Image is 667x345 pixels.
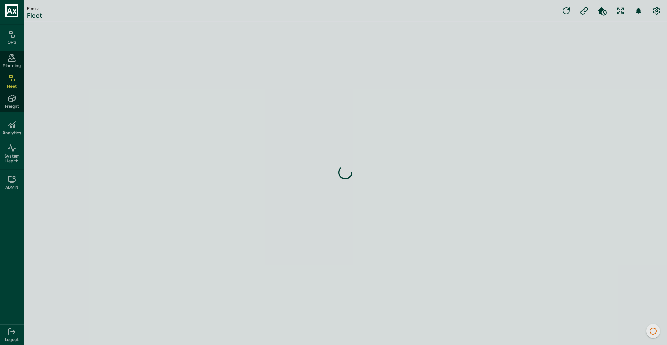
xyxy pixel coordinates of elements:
span: Freight [5,104,19,109]
h6: OPS [8,40,16,45]
span: System Health [1,154,22,164]
span: Logout [5,337,19,342]
span: Planning [3,63,21,68]
h6: ADMIN [5,185,18,190]
span: Fleet [7,84,17,89]
h6: Analytics [2,130,22,135]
